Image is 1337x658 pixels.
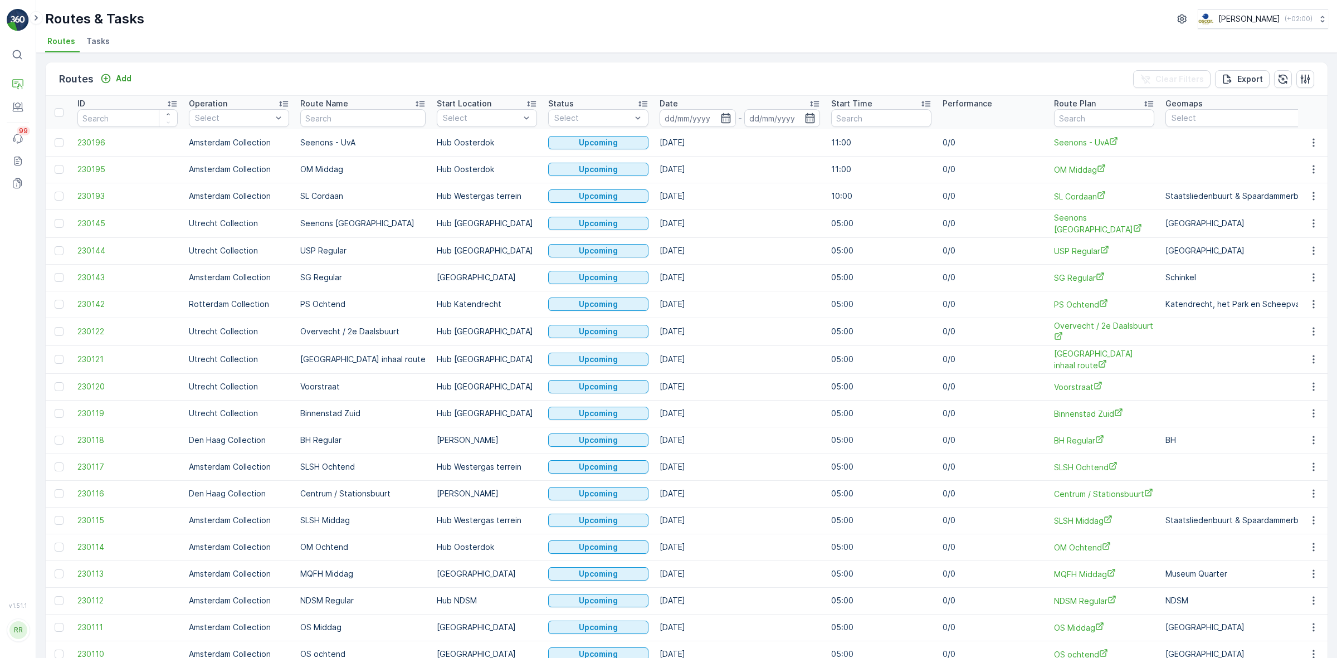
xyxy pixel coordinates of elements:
[116,73,131,84] p: Add
[437,137,537,148] p: Hub Oosterdok
[1054,109,1154,127] input: Search
[7,602,29,609] span: v 1.51.1
[579,326,618,337] p: Upcoming
[437,488,537,499] p: [PERSON_NAME]
[579,408,618,419] p: Upcoming
[55,300,64,309] div: Toggle Row Selected
[437,272,537,283] p: [GEOGRAPHIC_DATA]
[654,129,826,156] td: [DATE]
[55,596,64,605] div: Toggle Row Selected
[1054,272,1154,284] a: SG Regular
[77,326,178,337] span: 230122
[45,10,144,28] p: Routes & Tasks
[1054,320,1154,343] a: Overvecht / 2e Daalsbuurt
[300,191,426,202] p: SL Cordaan
[300,272,426,283] p: SG Regular
[189,98,227,109] p: Operation
[654,427,826,454] td: [DATE]
[943,488,1043,499] p: 0/0
[7,9,29,31] img: logo
[55,192,64,201] div: Toggle Row Selected
[1054,191,1154,202] a: SL Cordaan
[55,327,64,336] div: Toggle Row Selected
[943,595,1043,606] p: 0/0
[77,488,178,499] a: 230116
[437,568,537,579] p: [GEOGRAPHIC_DATA]
[548,98,574,109] p: Status
[77,191,178,202] a: 230193
[77,568,178,579] a: 230113
[548,594,648,607] button: Upcoming
[437,299,537,310] p: Hub Katendrecht
[437,98,491,109] p: Start Location
[55,219,64,228] div: Toggle Row Selected
[189,272,289,283] p: Amsterdam Collection
[189,568,289,579] p: Amsterdam Collection
[300,218,426,229] p: Seenons [GEOGRAPHIC_DATA]
[437,218,537,229] p: Hub [GEOGRAPHIC_DATA]
[189,191,289,202] p: Amsterdam Collection
[831,191,931,202] p: 10:00
[548,621,648,634] button: Upcoming
[831,435,931,446] p: 05:00
[654,373,826,400] td: [DATE]
[943,568,1043,579] p: 0/0
[77,461,178,472] a: 230117
[943,218,1043,229] p: 0/0
[1218,13,1280,25] p: [PERSON_NAME]
[77,381,178,392] span: 230120
[1054,488,1154,500] a: Centrum / Stationsbuurt
[300,568,426,579] p: MQFH Middag
[300,326,426,337] p: Overvecht / 2e Daalsbuurt
[300,137,426,148] p: Seenons - UvA
[579,542,618,553] p: Upcoming
[943,435,1043,446] p: 0/0
[660,98,678,109] p: Date
[548,380,648,393] button: Upcoming
[579,218,618,229] p: Upcoming
[189,164,289,175] p: Amsterdam Collection
[831,381,931,392] p: 05:00
[579,488,618,499] p: Upcoming
[437,595,537,606] p: Hub NDSM
[548,567,648,581] button: Upcoming
[300,299,426,310] p: PS Ochtend
[437,542,537,553] p: Hub Oosterdok
[943,542,1043,553] p: 0/0
[554,113,631,124] p: Select
[77,299,178,310] span: 230142
[55,623,64,632] div: Toggle Row Selected
[59,71,94,87] p: Routes
[1054,542,1154,553] a: OM Ochtend
[1054,164,1154,176] span: OM Middag
[579,435,618,446] p: Upcoming
[831,461,931,472] p: 05:00
[943,326,1043,337] p: 0/0
[300,109,426,127] input: Search
[300,595,426,606] p: NDSM Regular
[1054,299,1154,310] a: PS Ochtend
[77,272,178,283] span: 230143
[1054,515,1154,527] a: SLSH Middag
[77,164,178,175] a: 230195
[77,435,178,446] span: 230118
[189,354,289,365] p: Utrecht Collection
[1054,568,1154,580] a: MQFH Middag
[1054,461,1154,473] span: SLSH Ochtend
[77,354,178,365] a: 230121
[77,542,178,553] a: 230114
[738,111,742,125] p: -
[1054,435,1154,446] a: BH Regular
[1054,595,1154,607] span: NDSM Regular
[831,164,931,175] p: 11:00
[77,595,178,606] span: 230112
[943,272,1043,283] p: 0/0
[437,408,537,419] p: Hub [GEOGRAPHIC_DATA]
[548,460,648,474] button: Upcoming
